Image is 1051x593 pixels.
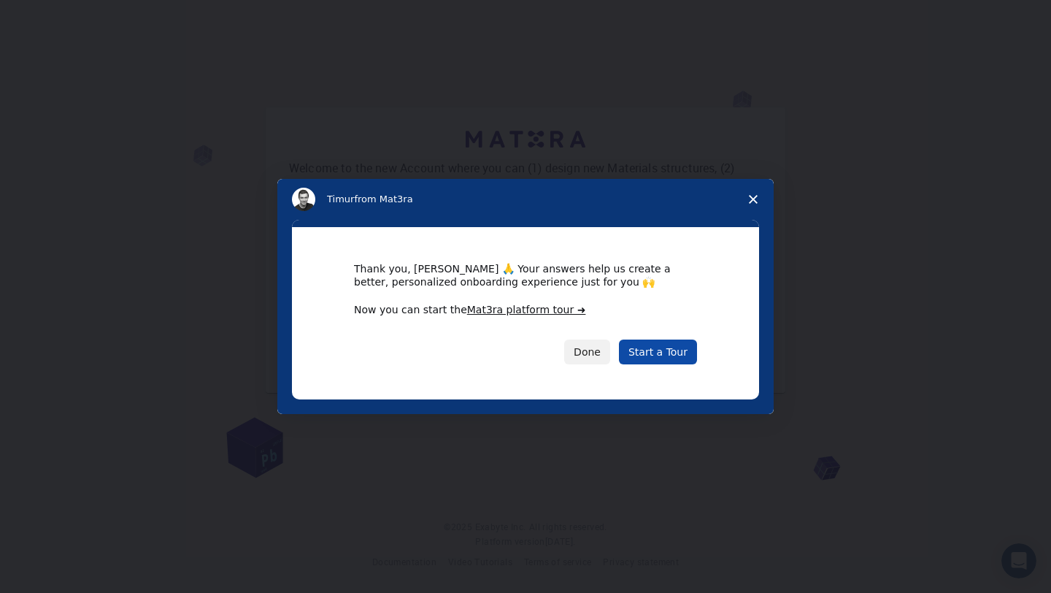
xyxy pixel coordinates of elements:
div: Thank you, [PERSON_NAME] 🙏 Your answers help us create a better, personalized onboarding experien... [354,262,697,288]
a: Start a Tour [619,340,697,364]
button: Done [564,340,610,364]
span: Close survey [733,179,774,220]
div: Now you can start the [354,303,697,318]
span: from Mat3ra [354,194,412,204]
span: Timur [327,194,354,204]
span: Support [31,10,83,23]
a: Mat3ra platform tour ➜ [467,304,586,315]
img: Profile image for Timur [292,188,315,211]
